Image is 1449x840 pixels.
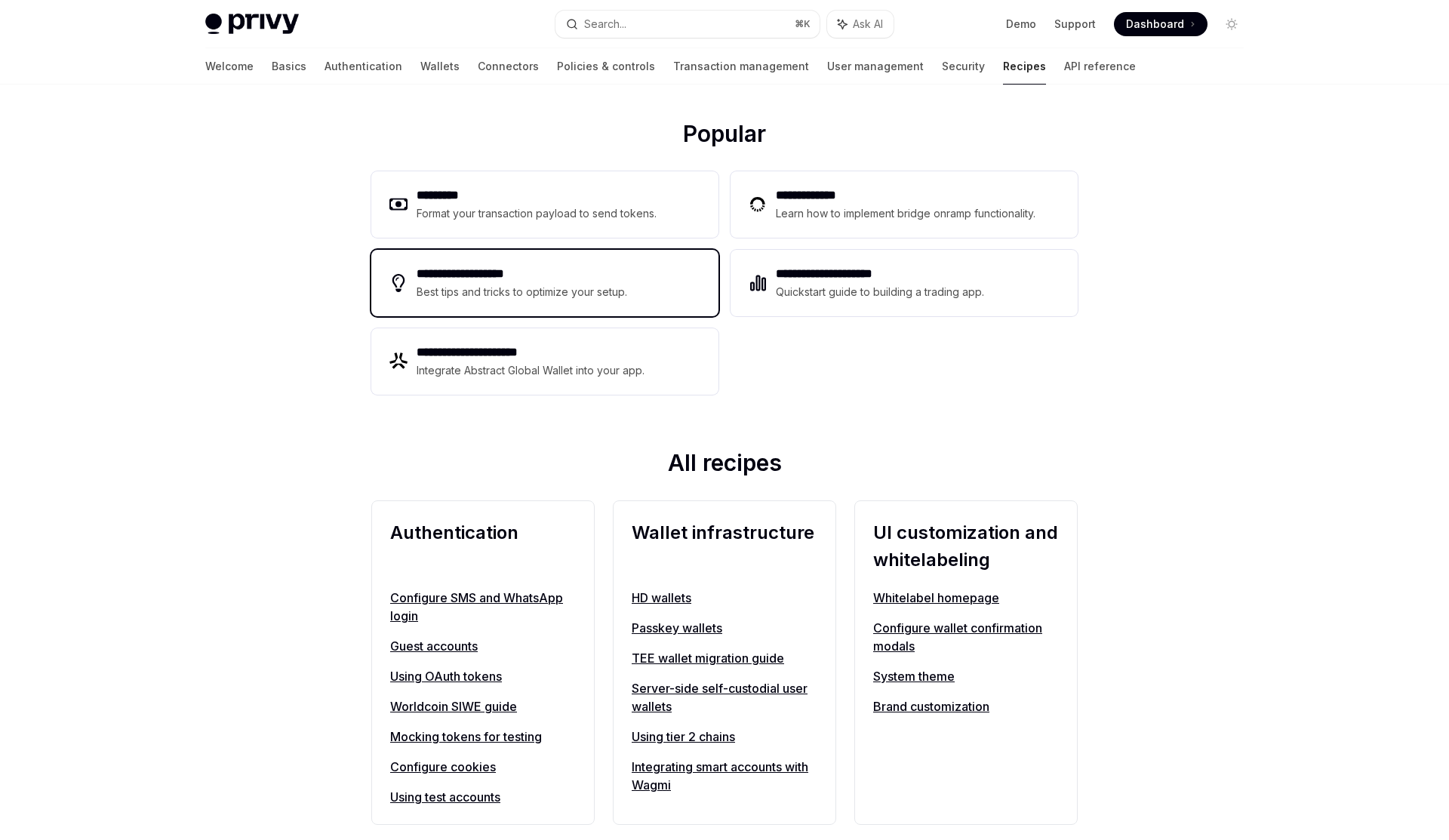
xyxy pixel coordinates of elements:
[1006,17,1036,32] a: Demo
[776,205,1040,223] div: Learn how to implement bridge onramp functionality.
[827,11,894,38] button: Ask AI
[853,17,883,32] span: Ask AI
[417,283,629,301] div: Best tips and tricks to optimize your setup.
[557,48,655,85] a: Policies & controls
[420,48,460,85] a: Wallets
[827,48,924,85] a: User management
[390,788,576,806] a: Using test accounts
[205,48,254,85] a: Welcome
[632,679,817,715] a: Server-side self-custodial user wallets
[632,758,817,794] a: Integrating smart accounts with Wagmi
[205,14,299,35] img: light logo
[731,171,1078,238] a: **** **** ***Learn how to implement bridge onramp functionality.
[873,667,1059,685] a: System theme
[371,171,718,238] a: **** ****Format your transaction payload to send tokens.
[478,48,539,85] a: Connectors
[325,48,402,85] a: Authentication
[795,18,811,30] span: ⌘ K
[417,362,646,380] div: Integrate Abstract Global Wallet into your app.
[390,667,576,685] a: Using OAuth tokens
[1064,48,1136,85] a: API reference
[390,637,576,655] a: Guest accounts
[632,589,817,607] a: HD wallets
[390,589,576,625] a: Configure SMS and WhatsApp login
[873,519,1059,574] h2: UI customization and whitelabeling
[1054,17,1096,32] a: Support
[555,11,820,38] button: Search...⌘K
[632,619,817,637] a: Passkey wallets
[632,728,817,746] a: Using tier 2 chains
[873,619,1059,655] a: Configure wallet confirmation modals
[390,519,576,574] h2: Authentication
[1114,12,1207,36] a: Dashboard
[1126,17,1184,32] span: Dashboard
[390,728,576,746] a: Mocking tokens for testing
[417,205,657,223] div: Format your transaction payload to send tokens.
[873,697,1059,715] a: Brand customization
[1003,48,1046,85] a: Recipes
[873,589,1059,607] a: Whitelabel homepage
[673,48,809,85] a: Transaction management
[371,120,1078,153] h2: Popular
[1220,12,1244,36] button: Toggle dark mode
[371,449,1078,482] h2: All recipes
[390,697,576,715] a: Worldcoin SIWE guide
[942,48,985,85] a: Security
[390,758,576,776] a: Configure cookies
[632,649,817,667] a: TEE wallet migration guide
[272,48,306,85] a: Basics
[584,15,626,33] div: Search...
[776,283,985,301] div: Quickstart guide to building a trading app.
[632,519,817,574] h2: Wallet infrastructure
